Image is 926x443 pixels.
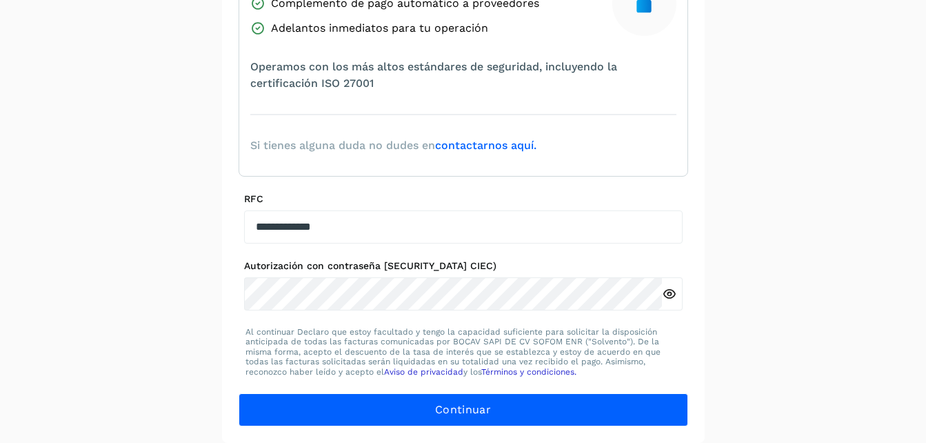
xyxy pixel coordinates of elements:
[250,137,536,154] span: Si tienes alguna duda no dudes en
[271,20,488,37] span: Adelantos inmediatos para tu operación
[239,393,688,426] button: Continuar
[435,402,491,417] span: Continuar
[245,327,681,377] p: Al continuar Declaro que estoy facultado y tengo la capacidad suficiente para solicitar la dispos...
[435,139,536,152] a: contactarnos aquí.
[244,260,683,272] label: Autorización con contraseña [SECURITY_DATA] CIEC)
[250,59,676,92] span: Operamos con los más altos estándares de seguridad, incluyendo la certificación ISO 27001
[481,367,576,377] a: Términos y condiciones.
[384,367,463,377] a: Aviso de privacidad
[244,193,683,205] label: RFC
